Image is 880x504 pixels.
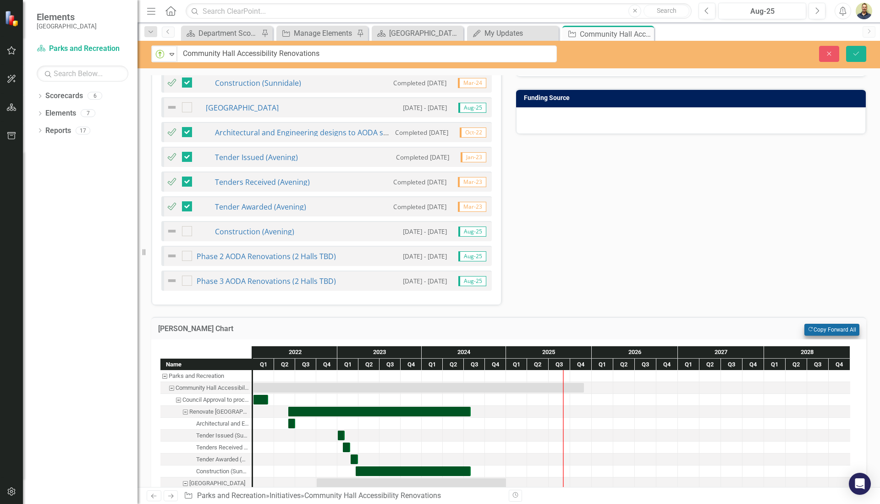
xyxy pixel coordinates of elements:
[274,359,295,371] div: Q2
[189,477,245,489] div: [GEOGRAPHIC_DATA]
[215,177,310,187] a: Tenders Received (Avening)
[374,28,461,39] a: [GEOGRAPHIC_DATA] Page
[807,359,829,371] div: Q3
[458,227,486,237] span: Aug-25
[656,359,678,371] div: Q4
[458,177,486,187] span: Mar-23
[5,10,21,26] img: ClearPoint Strategy
[295,359,316,371] div: Q3
[657,7,676,14] span: Search
[678,346,764,358] div: 2027
[613,359,635,371] div: Q2
[215,227,294,237] a: Construction (Avening)
[469,28,556,39] a: My Updates
[356,466,471,476] div: Task: Start date: 2023-03-20 End date: 2024-07-31
[182,394,249,406] div: Council Approval to proceed with AODA Renovations
[160,370,252,382] div: Parks and Recreation
[160,465,252,477] div: Task: Start date: 2023-03-20 End date: 2024-07-31
[197,251,336,261] a: Phase 2 AODA Renovations (2 Halls TBD)
[458,251,486,261] span: Aug-25
[198,28,259,39] div: Department Scorecard: Parks and Recreation
[160,370,252,382] div: Task: Parks and Recreation Start date: 2022-01-03 End date: 2022-01-04
[393,202,446,211] small: Completed [DATE]
[166,275,177,286] img: Not Defined
[183,28,259,39] a: Department Scorecard: Parks and Recreation
[786,359,807,371] div: Q2
[829,359,850,371] div: Q4
[422,359,443,371] div: Q1
[186,3,692,19] input: Search ClearPoint...
[304,491,441,500] div: Community Hall Accessibility Renovations
[580,28,652,40] div: Community Hall Accessibility Renovations
[160,406,252,418] div: Task: Start date: 2022-05-31 End date: 2024-07-31
[160,454,252,465] div: Task: Start date: 2023-02-27 End date: 2023-03-30
[461,152,486,162] span: Jan-23
[379,359,401,371] div: Q3
[396,153,449,161] small: Completed [DATE]
[160,418,252,430] div: Task: Start date: 2022-06-01 End date: 2022-07-01
[197,491,266,500] a: Parks and Recreation
[395,128,448,137] small: Completed [DATE]
[718,3,806,19] button: Aug-25
[160,477,252,489] div: Task: Start date: 2022-10-03 End date: 2024-12-31
[393,177,446,186] small: Completed [DATE]
[37,66,128,82] input: Search Below...
[403,103,447,112] small: [DATE] - [DATE]
[196,442,249,454] div: Tenders Received (Sunnidale)
[592,359,613,371] div: Q1
[458,78,486,88] span: Mar-24
[37,22,97,30] small: [GEOGRAPHIC_DATA]
[337,346,422,358] div: 2023
[279,28,354,39] a: Manage Elements
[288,419,295,428] div: Task: Start date: 2022-06-01 End date: 2022-07-01
[215,78,301,88] a: Construction (Sunnidale)
[166,102,177,113] img: Not Defined
[699,359,721,371] div: Q2
[403,227,447,236] small: [DATE] - [DATE]
[592,346,678,358] div: 2026
[742,359,764,371] div: Q4
[196,418,249,430] div: Architectural and Engineering designs to AODA standards (Sunnidale)
[458,103,486,113] span: Aug-25
[643,5,689,17] button: Search
[485,359,506,371] div: Q4
[37,44,128,54] a: Parks and Recreation
[764,359,786,371] div: Q1
[856,3,872,19] button: Terry Vachon
[160,394,252,406] div: Task: Start date: 2022-01-03 End date: 2022-03-07
[484,28,556,39] div: My Updates
[351,454,358,464] div: Task: Start date: 2023-02-27 End date: 2023-03-30
[288,407,471,416] div: Task: Start date: 2022-05-31 End date: 2024-07-31
[389,28,461,39] div: [GEOGRAPHIC_DATA] Page
[160,418,252,430] div: Architectural and Engineering designs to AODA standards (Sunnidale)
[166,201,177,212] img: Complete
[88,92,102,100] div: 6
[524,94,861,101] h3: Funding Source
[458,202,486,212] span: Mar-23
[196,465,249,477] div: Construction (Sunnidale)
[393,78,446,87] small: Completed [DATE]
[177,45,557,62] input: This field is required
[849,473,871,495] div: Open Intercom Messenger
[464,359,485,371] div: Q3
[166,127,177,138] img: Complete
[37,11,97,22] span: Elements
[358,359,379,371] div: Q2
[764,346,850,358] div: 2028
[45,108,76,119] a: Elements
[804,324,859,336] button: Copy Forward All
[401,359,422,371] div: Q4
[527,359,549,371] div: Q2
[166,250,177,261] img: Not Defined
[678,359,699,371] div: Q1
[443,359,464,371] div: Q2
[197,276,336,286] a: Phase 3 AODA Renovations (2 Halls TBD)
[158,325,562,333] h3: [PERSON_NAME] Chart
[338,431,345,440] div: Task: Start date: 2023-01-03 End date: 2023-01-31
[206,103,279,113] a: [GEOGRAPHIC_DATA]
[337,359,358,371] div: Q1
[160,430,252,442] div: Task: Start date: 2023-01-03 End date: 2023-01-31
[160,442,252,454] div: Tenders Received (Sunnidale)
[166,176,177,187] img: Complete
[253,359,274,371] div: Q1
